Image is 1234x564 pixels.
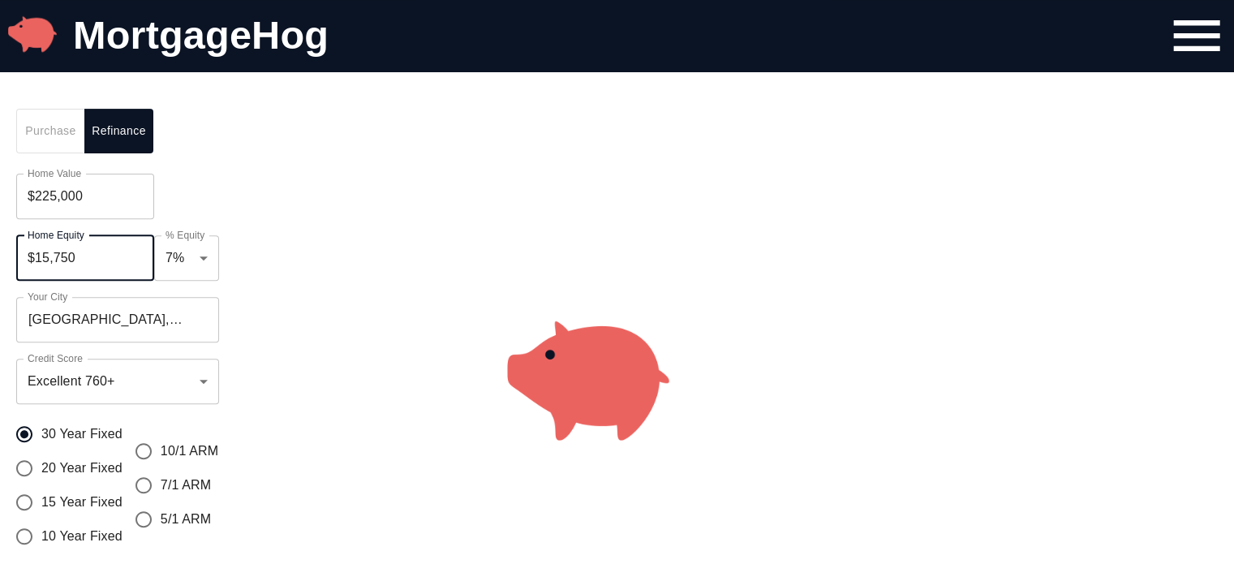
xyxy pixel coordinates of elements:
[84,109,153,153] button: Refinance
[73,13,329,57] a: MortgageHog
[16,235,154,281] input: Home Equity
[41,493,123,512] span: 15 Year Fixed
[41,424,123,444] span: 30 Year Fixed
[16,174,154,219] input: Home Value
[8,10,57,58] img: MortgageHog Logo
[94,121,144,141] span: Refinance
[154,235,219,281] div: 7%
[161,476,211,495] span: 7/1 ARM
[507,299,669,462] img: MortgageHog Logo
[16,359,219,404] div: Excellent 760+
[26,121,75,141] span: Purchase
[16,109,85,153] button: Purchase
[41,527,123,546] span: 10 Year Fixed
[161,441,218,461] span: 10/1 ARM
[41,459,123,478] span: 20 Year Fixed
[161,510,211,529] span: 5/1 ARM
